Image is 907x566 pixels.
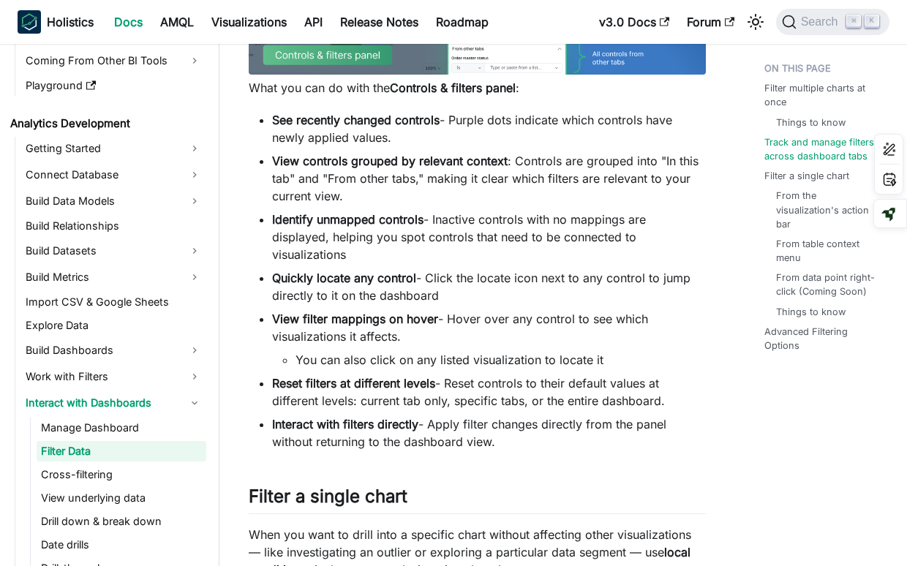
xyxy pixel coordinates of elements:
[776,116,846,129] a: Things to know
[764,81,884,109] a: Filter multiple charts at once
[272,269,706,304] li: - Click the locate icon next to any control to jump directly to it on the dashboard
[272,310,706,369] li: - Hover over any control to see which visualizations it affects.
[37,441,206,461] a: Filter Data
[678,10,743,34] a: Forum
[18,10,94,34] a: HolisticsHolistics
[37,418,206,438] a: Manage Dashboard
[203,10,296,34] a: Visualizations
[764,325,884,352] a: Advanced Filtering Options
[776,237,878,265] a: From table context menu
[306,376,336,390] strong: filters
[272,111,706,146] li: - Purple dots indicate which controls have newly applied values.
[331,10,427,34] a: Release Notes
[272,415,706,450] li: - Apply filter changes directly from the panel without returning to the dashboard view.
[776,9,889,35] button: Search (Command+K)
[21,391,206,415] a: Interact with Dashboards
[865,15,879,28] kbd: K
[21,365,206,388] a: Work with Filters
[21,189,206,213] a: Build Data Models
[797,15,847,29] span: Search
[427,10,497,34] a: Roadmap
[151,10,203,34] a: AMQL
[21,163,206,186] a: Connect Database
[105,10,151,34] a: Docs
[272,312,438,326] strong: View filter mappings on hover
[21,137,206,160] a: Getting Started
[776,271,878,298] a: From data point right-click (Coming Soon)
[47,13,94,31] b: Holistics
[21,265,206,289] a: Build Metrics
[249,79,706,97] p: What you can do with the :
[37,511,206,532] a: Drill down & break down
[21,49,206,72] a: Coming From Other BI Tools
[272,417,418,431] strong: Interact with filters directly
[744,10,767,34] button: Switch between dark and light mode (currently light mode)
[776,305,846,319] a: Things to know
[21,216,206,236] a: Build Relationships
[846,15,861,28] kbd: ⌘
[296,351,706,369] li: You can also click on any listed visualization to locate it
[272,113,440,127] strong: See recently changed controls
[272,211,706,263] li: - Inactive controls with no mappings are displayed, helping you spot controls that need to be con...
[21,75,206,96] a: Playground
[590,10,678,34] a: v3.0 Docs
[272,154,508,168] strong: View controls grouped by relevant context
[272,374,706,410] li: - Reset controls to their default values at different levels: current tab only, specific tabs, or...
[21,315,206,336] a: Explore Data
[18,10,41,34] img: Holistics
[340,376,435,390] strong: at different levels
[272,152,706,205] li: : Controls are grouped into "In this tab" and "From other tabs," making it clear which filters ar...
[764,169,849,183] a: Filter a single chart
[776,189,878,231] a: From the visualization's action bar
[296,10,331,34] a: API
[249,486,706,513] h2: Filter a single chart
[37,535,206,555] a: Date drills
[272,271,416,285] strong: Quickly locate any control
[272,212,424,227] strong: Identify unmapped controls
[21,339,206,362] a: Build Dashboards
[764,135,884,163] a: Track and manage filters across dashboard tabs
[37,488,206,508] a: View underlying data
[6,113,206,134] a: Analytics Development
[37,464,206,485] a: Cross-filtering
[21,292,206,312] a: Import CSV & Google Sheets
[272,376,302,390] strong: Reset
[21,239,206,263] a: Build Datasets
[390,80,516,95] strong: Controls & filters panel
